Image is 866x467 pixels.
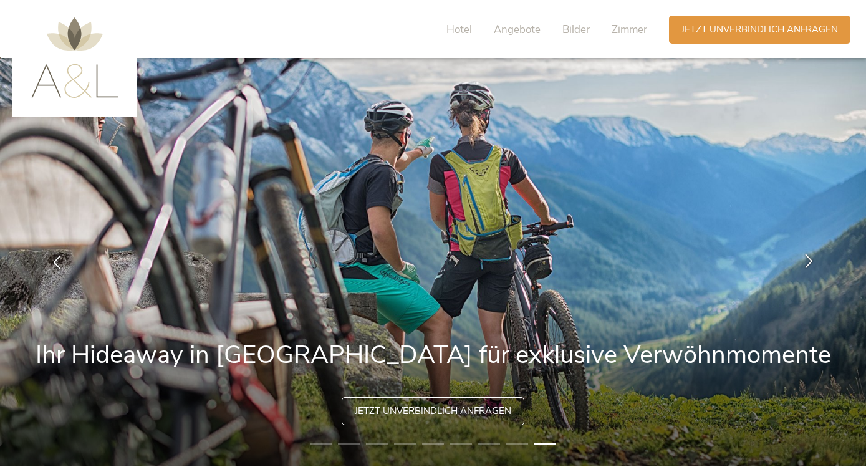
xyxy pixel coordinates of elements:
span: Jetzt unverbindlich anfragen [681,23,838,36]
img: AMONTI & LUNARIS Wellnessresort [31,17,118,98]
span: Bilder [562,22,590,37]
span: Jetzt unverbindlich anfragen [355,405,511,418]
span: Angebote [494,22,541,37]
span: Zimmer [612,22,647,37]
span: Hotel [446,22,472,37]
